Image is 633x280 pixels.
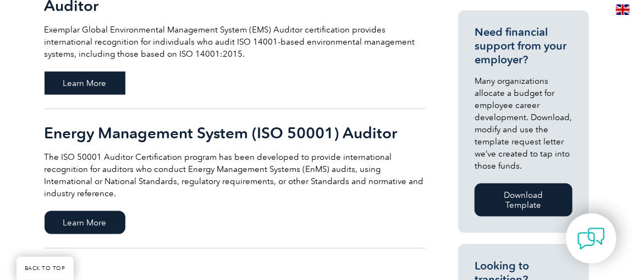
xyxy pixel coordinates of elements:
p: The ISO 50001 Auditor Certification program has been developed to provide international recogniti... [45,151,426,200]
h3: Need financial support from your employer? [475,25,573,67]
p: Many organizations allocate a budget for employee career development. Download, modify and use th... [475,75,573,172]
span: Learn More [45,211,125,234]
span: Learn More [45,72,125,95]
a: Download Template [475,184,573,217]
img: contact-chat.png [577,225,605,252]
a: Energy Management System (ISO 50001) Auditor The ISO 50001 Auditor Certification program has been... [45,109,426,249]
a: BACK TO TOP [16,257,74,280]
img: en [616,4,630,15]
p: Exemplar Global Environmental Management System (EMS) Auditor certification provides internationa... [45,24,426,60]
h2: Energy Management System (ISO 50001) Auditor [45,124,426,142]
